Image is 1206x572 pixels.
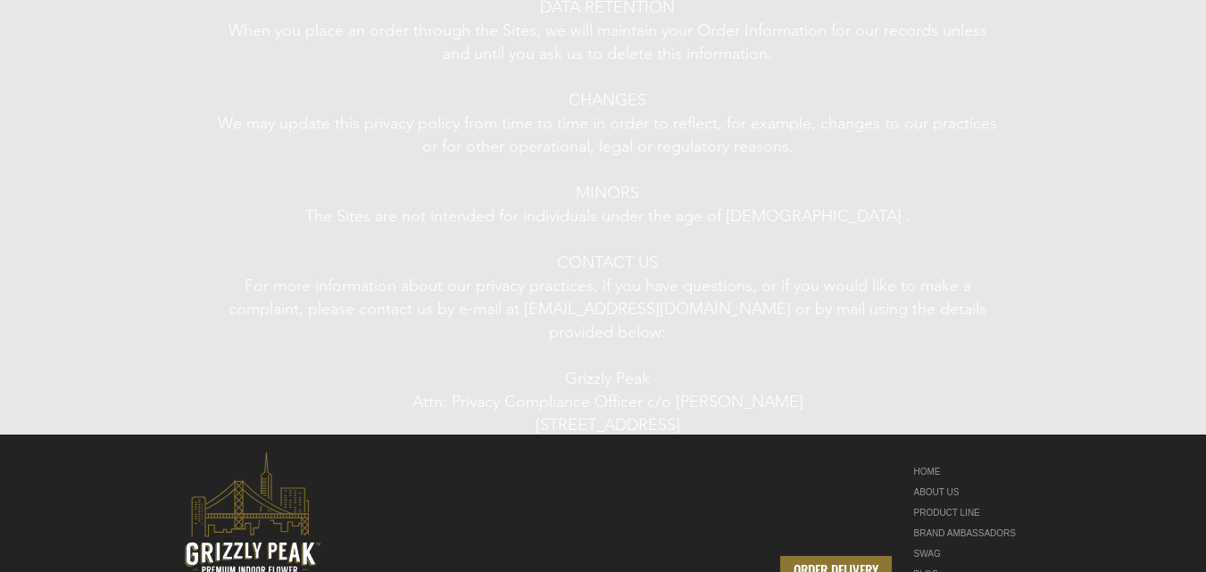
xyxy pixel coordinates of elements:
[914,461,1027,482] a: HOME
[914,502,1027,523] a: PRODUCT LINE
[914,523,1027,543] div: BRAND AMBASSADORS
[914,482,1027,502] a: ABOUT US
[914,543,1027,564] a: SWAG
